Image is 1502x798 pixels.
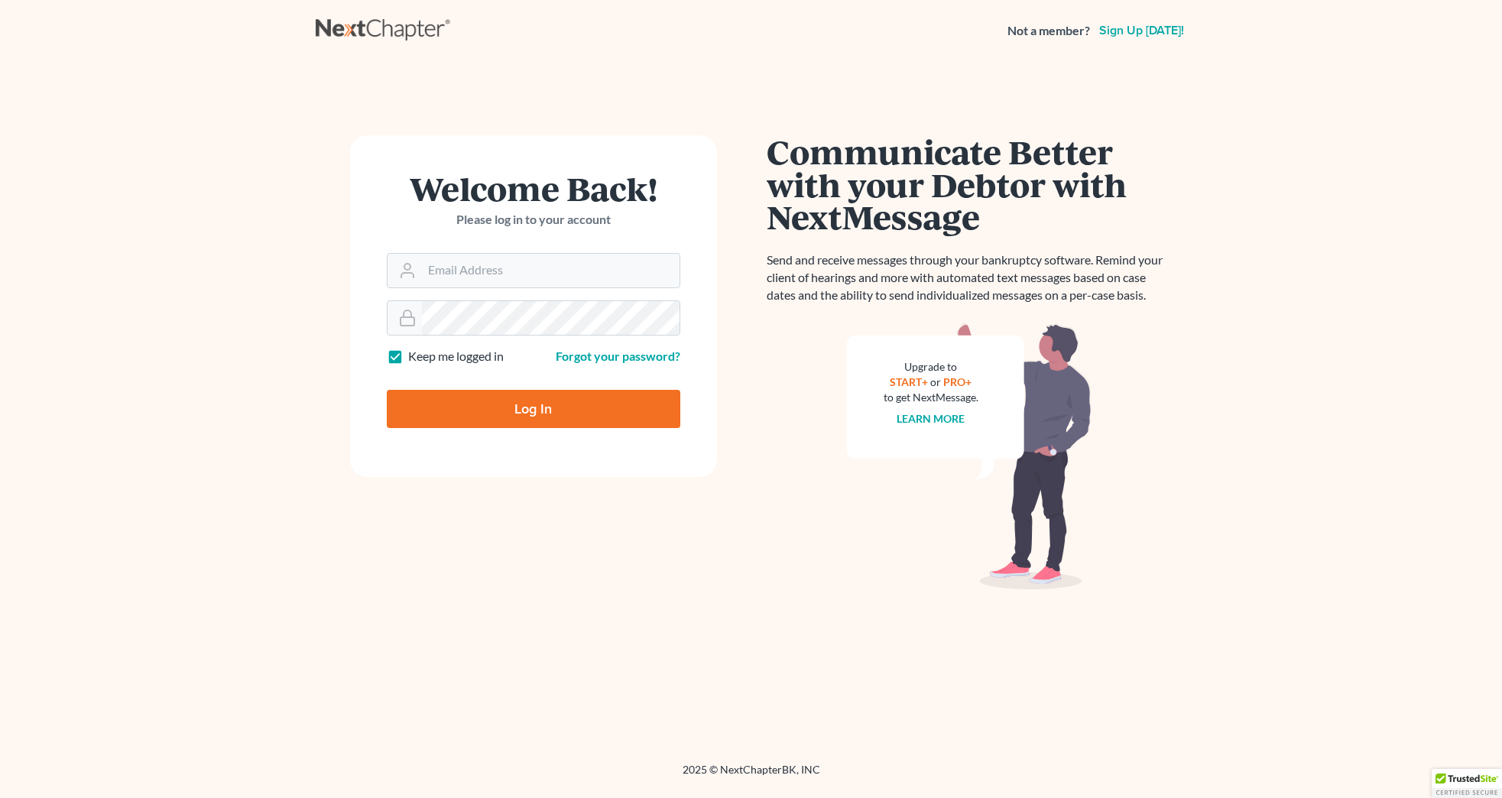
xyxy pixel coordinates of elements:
p: Please log in to your account [387,211,680,229]
h1: Communicate Better with your Debtor with NextMessage [767,135,1172,233]
div: 2025 © NextChapterBK, INC [316,762,1187,790]
label: Keep me logged in [408,348,504,365]
input: Log In [387,390,680,428]
a: Forgot your password? [556,349,680,363]
div: TrustedSite Certified [1432,769,1502,798]
a: Learn more [897,412,965,425]
span: or [930,375,941,388]
a: START+ [890,375,928,388]
a: Sign up [DATE]! [1096,24,1187,37]
div: to get NextMessage. [884,390,978,405]
a: PRO+ [943,375,972,388]
p: Send and receive messages through your bankruptcy software. Remind your client of hearings and mo... [767,251,1172,304]
input: Email Address [422,254,680,287]
img: nextmessage_bg-59042aed3d76b12b5cd301f8e5b87938c9018125f34e5fa2b7a6b67550977c72.svg [847,323,1092,590]
h1: Welcome Back! [387,172,680,205]
div: Upgrade to [884,359,978,375]
strong: Not a member? [1007,22,1090,40]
